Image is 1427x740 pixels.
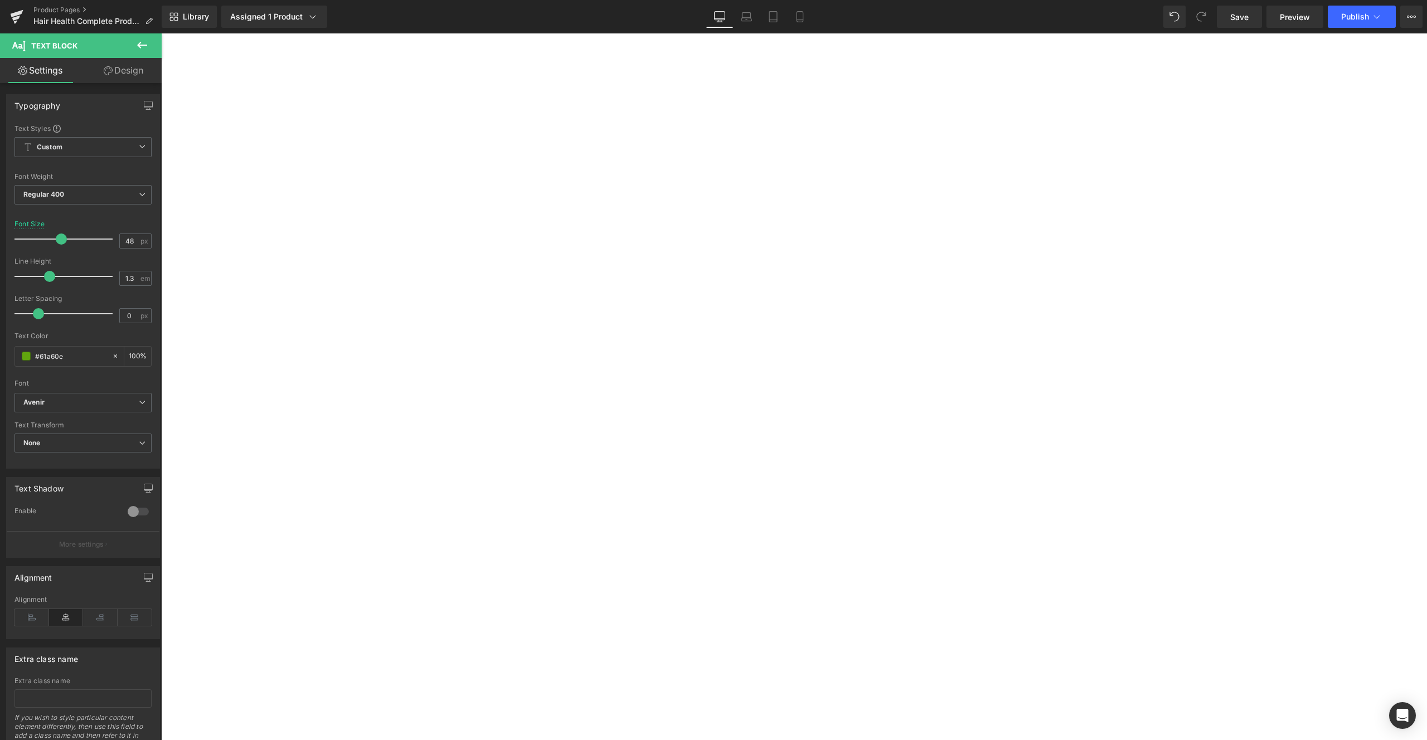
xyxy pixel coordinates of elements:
[706,6,733,28] a: Desktop
[1328,6,1396,28] button: Publish
[59,539,104,549] p: More settings
[760,6,787,28] a: Tablet
[14,596,152,603] div: Alignment
[14,295,152,303] div: Letter Spacing
[14,332,152,340] div: Text Color
[1389,702,1416,729] div: Open Intercom Messenger
[124,347,151,366] div: %
[1280,11,1310,23] span: Preview
[140,275,150,282] span: em
[140,237,150,245] span: px
[140,312,150,319] span: px
[1190,6,1212,28] button: Redo
[787,6,813,28] a: Mobile
[14,257,152,265] div: Line Height
[33,17,140,26] span: Hair Health Complete Product Page
[183,12,209,22] span: Library
[14,648,78,664] div: Extra class name
[14,95,60,110] div: Typography
[14,507,117,518] div: Enable
[35,350,106,362] input: Color
[14,379,152,387] div: Font
[83,58,164,83] a: Design
[733,6,760,28] a: Laptop
[31,41,77,50] span: Text Block
[14,677,152,685] div: Extra class name
[1266,6,1323,28] a: Preview
[14,220,45,228] div: Font Size
[23,439,41,447] b: None
[33,6,162,14] a: Product Pages
[1341,12,1369,21] span: Publish
[1400,6,1423,28] button: More
[1163,6,1186,28] button: Undo
[14,421,152,429] div: Text Transform
[14,124,152,133] div: Text Styles
[7,531,159,557] button: More settings
[1230,11,1249,23] span: Save
[37,143,62,152] b: Custom
[230,11,318,22] div: Assigned 1 Product
[23,190,65,198] b: Regular 400
[14,567,52,582] div: Alignment
[14,478,64,493] div: Text Shadow
[23,398,45,407] i: Avenir
[162,6,217,28] a: New Library
[14,173,152,181] div: Font Weight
